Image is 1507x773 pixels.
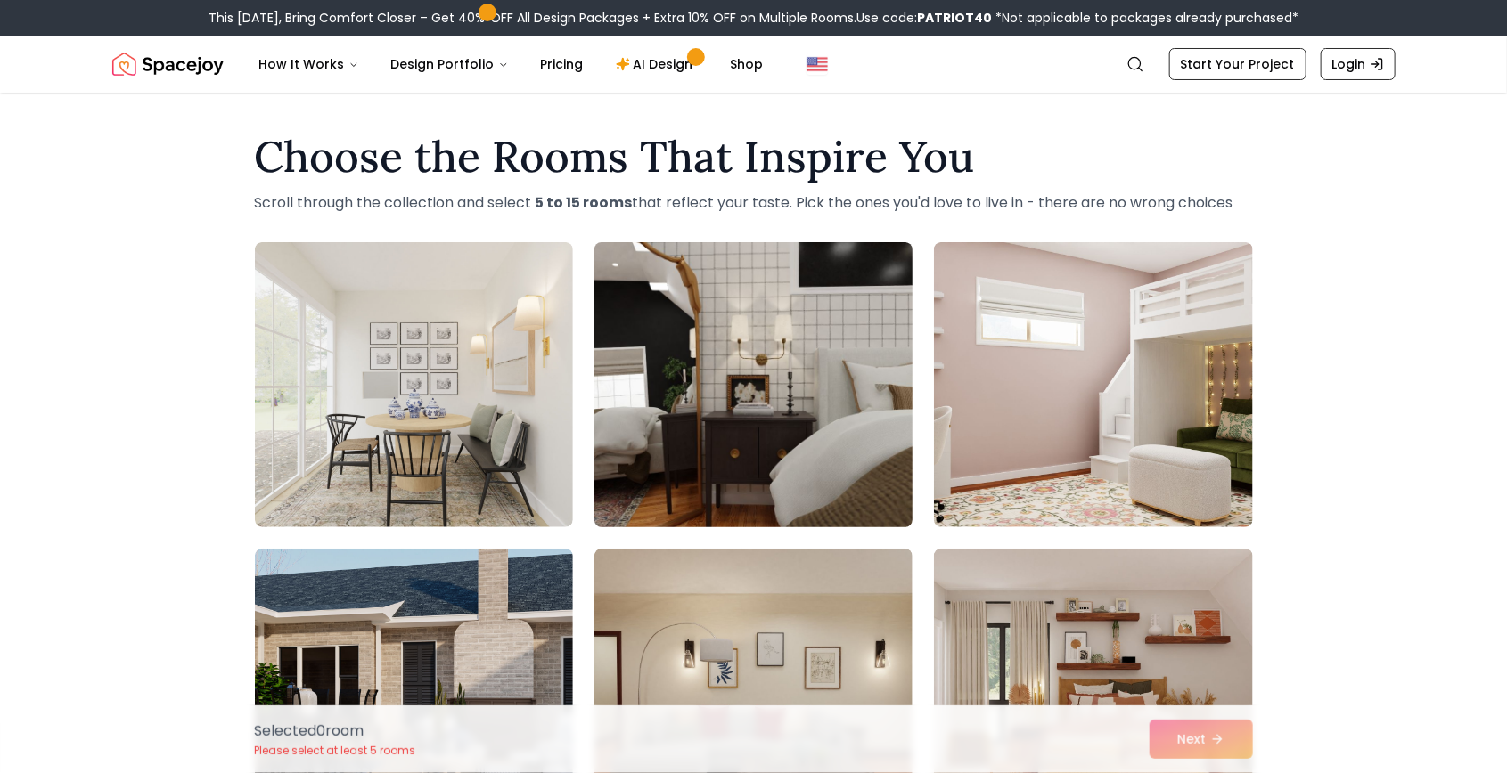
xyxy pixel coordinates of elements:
[536,192,633,213] strong: 5 to 15 rooms
[255,135,1253,178] h1: Choose the Rooms That Inspire You
[255,720,416,742] p: Selected 0 room
[245,46,373,82] button: How It Works
[255,192,1253,214] p: Scroll through the collection and select that reflect your taste. Pick the ones you'd love to liv...
[856,9,992,27] span: Use code:
[255,242,573,527] img: Room room-1
[245,46,778,82] nav: Main
[586,235,921,534] img: Room room-2
[717,46,778,82] a: Shop
[255,744,416,758] p: Please select at least 5 rooms
[377,46,523,82] button: Design Portfolio
[602,46,713,82] a: AI Design
[112,46,224,82] a: Spacejoy
[917,9,992,27] b: PATRIOT40
[209,9,1298,27] div: This [DATE], Bring Comfort Closer – Get 40% OFF All Design Packages + Extra 10% OFF on Multiple R...
[807,53,828,75] img: United States
[1321,48,1396,80] a: Login
[112,36,1396,93] nav: Global
[1169,48,1306,80] a: Start Your Project
[934,242,1252,527] img: Room room-3
[992,9,1298,27] span: *Not applicable to packages already purchased*
[112,46,224,82] img: Spacejoy Logo
[527,46,598,82] a: Pricing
